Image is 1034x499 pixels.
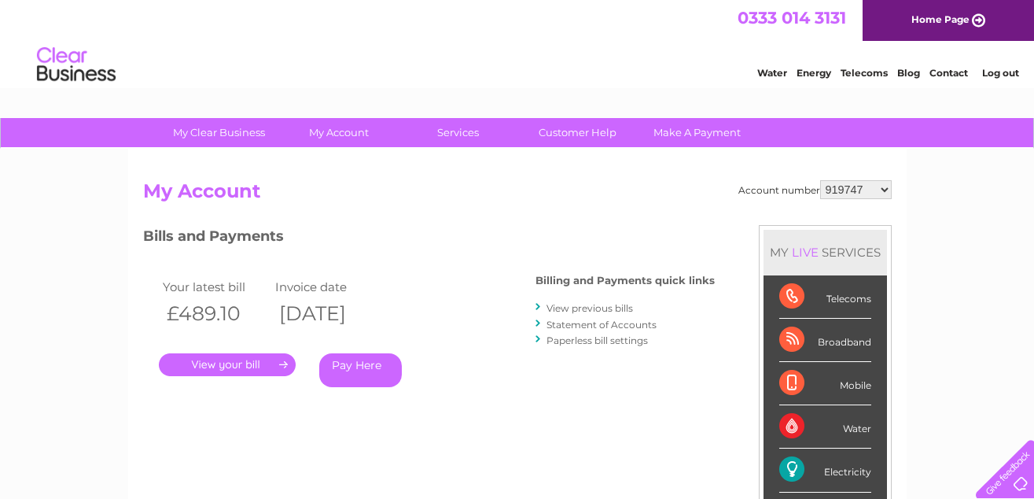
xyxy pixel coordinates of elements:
a: Log out [982,67,1019,79]
th: [DATE] [271,298,385,330]
a: Pay Here [319,353,402,387]
a: Contact [929,67,968,79]
div: Account number [738,180,892,199]
a: Paperless bill settings [546,335,648,346]
a: Services [393,118,523,147]
a: Blog [897,67,920,79]
a: My Clear Business [154,118,284,147]
div: Electricity [779,449,871,492]
h4: Billing and Payments quick links [535,275,715,286]
div: MY SERVICES [764,230,887,275]
th: £489.10 [159,298,272,330]
a: My Account [274,118,403,147]
div: LIVE [789,245,822,260]
h2: My Account [143,180,892,210]
a: Energy [797,67,831,79]
a: Make A Payment [632,118,762,147]
div: Mobile [779,362,871,405]
td: Your latest bill [159,276,272,298]
div: Clear Business is a trading name of Verastar Limited (registered in [GEOGRAPHIC_DATA] No. 3667643... [146,9,889,76]
div: Broadband [779,319,871,362]
a: View previous bills [546,302,633,314]
img: logo.png [36,41,116,89]
a: Water [757,67,787,79]
a: Telecoms [841,67,888,79]
a: 0333 014 3131 [738,8,846,28]
div: Telecoms [779,275,871,319]
td: Invoice date [271,276,385,298]
div: Water [779,405,871,449]
h3: Bills and Payments [143,225,715,253]
a: Customer Help [513,118,642,147]
a: Statement of Accounts [546,319,657,331]
a: . [159,353,296,376]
